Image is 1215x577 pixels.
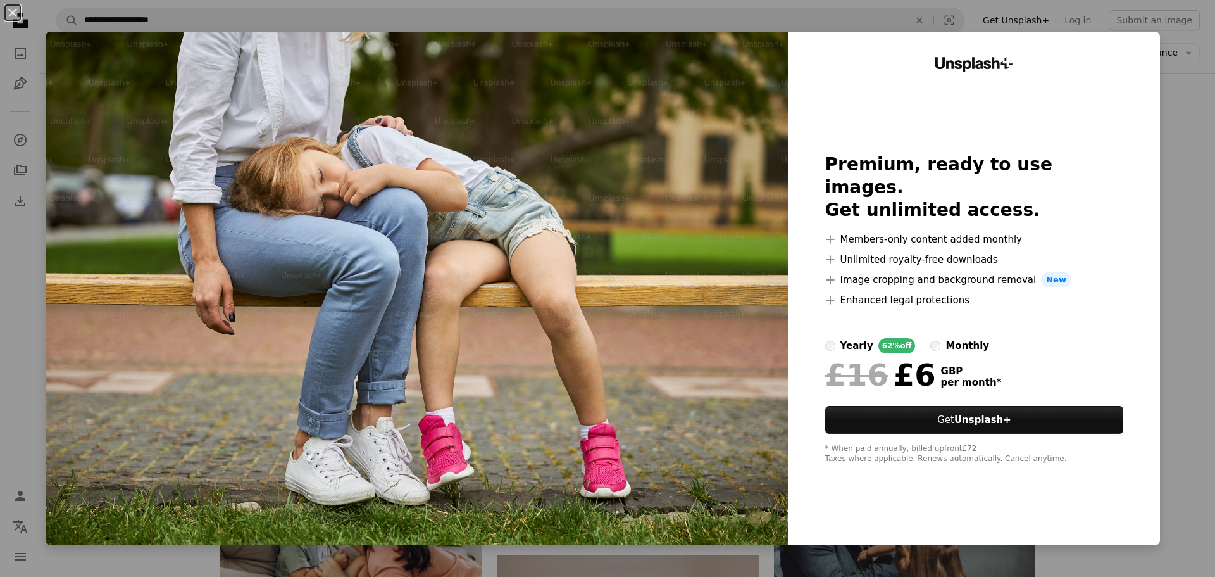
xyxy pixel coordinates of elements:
[825,341,835,351] input: yearly62%off
[1041,272,1071,288] span: New
[825,293,1124,308] li: Enhanced legal protections
[954,414,1011,426] strong: Unsplash+
[941,365,1002,377] span: GBP
[825,406,1124,434] button: GetUnsplash+
[825,444,1124,464] div: * When paid annually, billed upfront £72 Taxes where applicable. Renews automatically. Cancel any...
[825,232,1124,247] li: Members-only content added monthly
[930,341,940,351] input: monthly
[840,338,873,353] div: yearly
[941,377,1002,388] span: per month *
[878,338,916,353] div: 62% off
[825,153,1124,222] h2: Premium, ready to use images. Get unlimited access.
[825,252,1124,267] li: Unlimited royalty-free downloads
[825,358,888,391] span: £16
[825,272,1124,288] li: Image cropping and background removal
[945,338,989,353] div: monthly
[825,358,936,391] div: £6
